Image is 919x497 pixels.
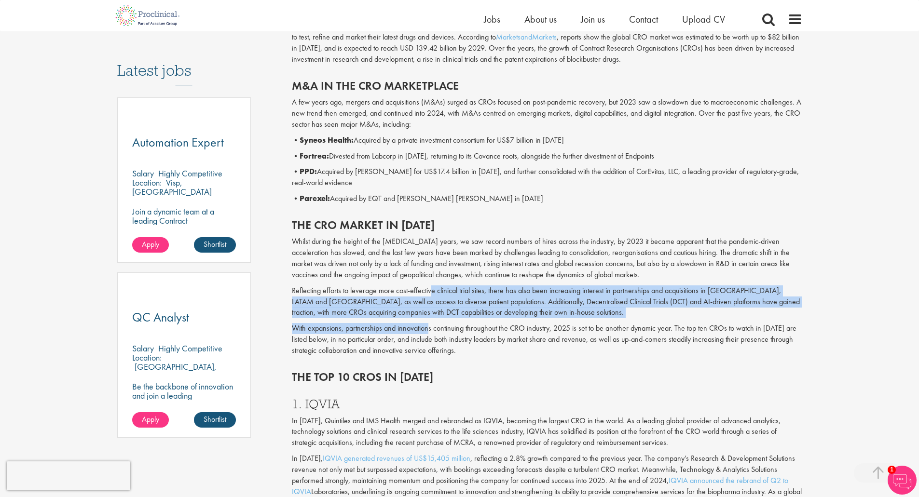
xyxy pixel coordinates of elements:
a: Shortlist [194,237,236,253]
p: • Acquired by EQT and [PERSON_NAME] [PERSON_NAME] in [DATE] [292,193,802,204]
a: MarketsandMarkets [496,32,557,42]
p: Highly Competitive [158,168,222,179]
b: Syneos Health: [300,135,354,145]
p: With expansions, partnerships and innovations continuing throughout the CRO industry, 2025 is set... [292,323,802,356]
span: Automation Expert [132,134,224,150]
a: QC Analyst [132,311,236,323]
span: 1 [888,466,896,474]
iframe: reCAPTCHA [7,461,130,490]
p: In [DATE], Quintiles and IMS Health merged and rebranded as IQVIA, becoming the largest CRO in th... [292,416,802,449]
p: Join a dynamic team at a leading Contract Manufacturing Organisation (CMO) and contribute to grou... [132,207,236,262]
h2: M&A in the CRO marketplace [292,80,802,92]
span: Salary [132,168,154,179]
a: Automation Expert [132,136,236,148]
a: Upload CV [682,13,725,26]
p: Visp, [GEOGRAPHIC_DATA] [132,177,212,197]
b: Parexel: [300,193,330,203]
h2: The CRO market in [DATE] [292,219,802,231]
a: Join us [581,13,605,26]
span: Location: [132,177,162,188]
a: Jobs [484,13,500,26]
a: IQVIA generated revenues of US$15,405 million [323,453,470,463]
p: • Acquired by a private investment consortium for US$7 billion in [DATE] [292,135,802,146]
h3: Latest jobs [117,38,251,85]
img: Chatbot [888,466,917,495]
p: [GEOGRAPHIC_DATA], [GEOGRAPHIC_DATA] [132,361,217,381]
p: • Divested from Labcorp in [DATE], returning to its Covance roots, alongside the further divestme... [292,151,802,162]
p: A few years ago, mergers and acquisitions (M&As) surged as CROs focused on post-pandemic recovery... [292,97,802,130]
a: Contact [629,13,658,26]
span: Apply [142,414,159,424]
p: Whilst during the height of the [MEDICAL_DATA] years, we saw record numbers of hires across the i... [292,236,802,280]
p: • Acquired by [PERSON_NAME] for US$17.4 billion in [DATE], and further consolidated with the addi... [292,166,802,188]
b: PPD: [300,166,317,176]
a: Apply [132,237,169,253]
span: Salary [132,343,154,354]
b: Fortrea: [300,151,329,161]
h3: 1. IQVIA [292,398,802,410]
h2: The top 10 CROs in [DATE] [292,371,802,383]
a: IQVIA announced the rebrand of Q2 to IQVIA [292,475,788,497]
a: Shortlist [194,412,236,428]
p: Highly Competitive [158,343,222,354]
p: Contract research organisations – also called clinical research organisations (CROs) – are essent... [292,21,802,65]
span: Location: [132,352,162,363]
a: Apply [132,412,169,428]
span: QC Analyst [132,309,189,325]
p: Be the backbone of innovation and join a leading pharmaceutical company to help keep life-changin... [132,382,236,428]
span: Apply [142,239,159,249]
a: About us [524,13,557,26]
p: Reflecting efforts to leverage more cost-effective clinical trial sites, there has also been incr... [292,285,802,319]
